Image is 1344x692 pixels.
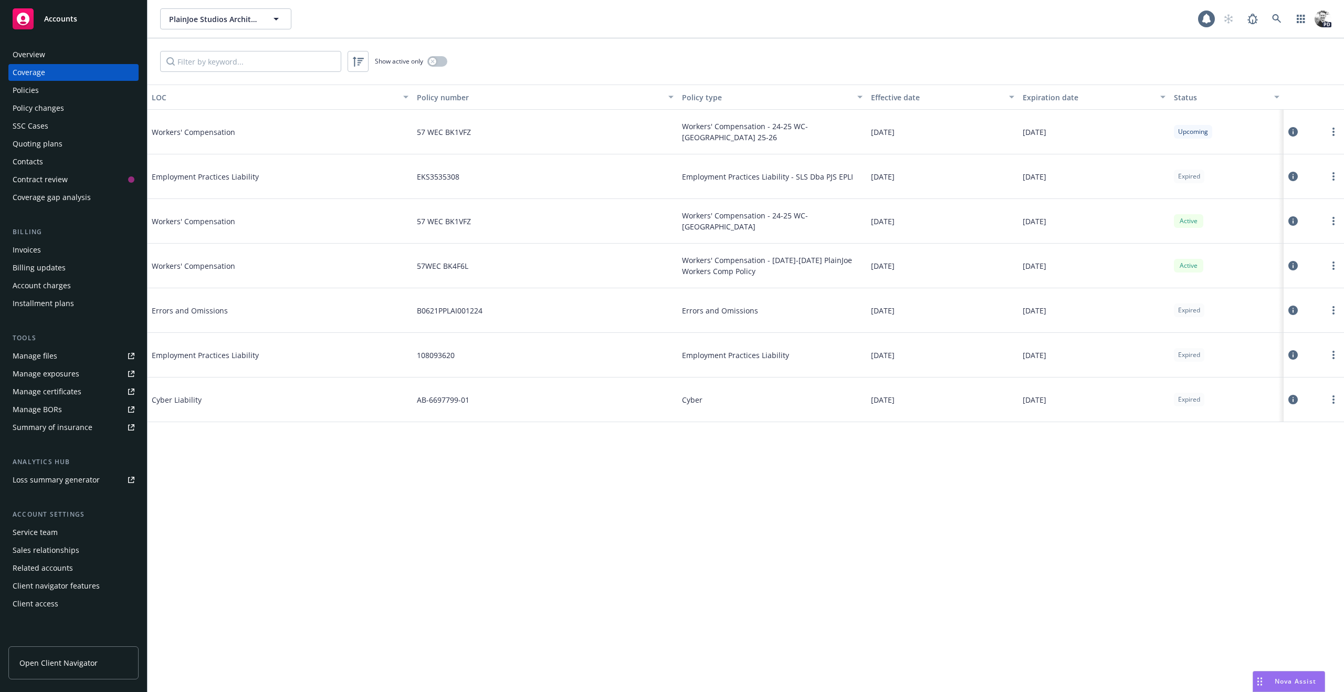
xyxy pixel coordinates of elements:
span: Errors and Omissions [682,305,758,316]
span: Employment Practices Liability [152,350,309,361]
a: Accounts [8,4,139,34]
a: Contract review [8,171,139,188]
span: Active [1178,261,1199,270]
span: 57 WEC BK1VFZ [417,216,471,227]
span: Show active only [375,57,423,66]
div: Policies [13,82,39,99]
a: Quoting plans [8,135,139,152]
button: Policy number [413,85,678,110]
span: Employment Practices Liability - SLS Dba PJS EPLI [682,171,853,182]
div: Service team [13,524,58,541]
a: Account charges [8,277,139,294]
a: Sales relationships [8,542,139,559]
div: Contacts [13,153,43,170]
span: [DATE] [1023,350,1046,361]
div: Manage exposures [13,365,79,382]
span: [DATE] [871,216,895,227]
div: Manage files [13,348,57,364]
a: Client navigator features [8,578,139,594]
span: AB-6697799-01 [417,394,469,405]
span: Expired [1178,350,1200,360]
a: Start snowing [1218,8,1239,29]
a: Report a Bug [1242,8,1263,29]
button: Status [1170,85,1283,110]
div: Sales relationships [13,542,79,559]
div: Account settings [8,509,139,520]
span: Accounts [44,15,77,23]
div: Coverage gap analysis [13,189,91,206]
span: [DATE] [1023,394,1046,405]
a: Manage BORs [8,401,139,418]
div: SSC Cases [13,118,48,134]
span: PlainJoe Studios Architecture, Inc. [169,14,260,25]
a: Loss summary generator [8,471,139,488]
span: [DATE] [1023,305,1046,316]
a: Switch app [1290,8,1311,29]
span: [DATE] [1023,127,1046,138]
div: LOC [152,92,397,103]
button: Effective date [867,85,1018,110]
a: Related accounts [8,560,139,576]
button: Policy type [678,85,867,110]
span: [DATE] [1023,216,1046,227]
span: [DATE] [871,260,895,271]
span: Workers' Compensation - 24-25 WC- [GEOGRAPHIC_DATA] 25-26 [682,121,863,143]
div: Summary of insurance [13,419,92,436]
a: Search [1266,8,1287,29]
span: Errors and Omissions [152,305,309,316]
div: Client navigator features [13,578,100,594]
span: Workers' Compensation [152,127,309,138]
a: Manage files [8,348,139,364]
div: Contract review [13,171,68,188]
a: more [1327,215,1340,227]
div: Policy changes [13,100,64,117]
span: 108093620 [417,350,455,361]
div: Loss summary generator [13,471,100,488]
span: Upcoming [1178,127,1208,137]
span: Cyber [682,394,702,405]
span: Nova Assist [1275,677,1316,686]
span: Workers' Compensation [152,260,309,271]
div: Policy type [682,92,852,103]
a: Manage exposures [8,365,139,382]
div: Client access [13,595,58,612]
span: [DATE] [871,350,895,361]
span: Cyber Liability [152,394,309,405]
div: Billing [8,227,139,237]
a: more [1327,349,1340,361]
span: Expired [1178,306,1200,315]
div: Billing updates [13,259,66,276]
a: more [1327,125,1340,138]
span: EKS3535308 [417,171,459,182]
div: Account charges [13,277,71,294]
span: Active [1178,216,1199,226]
div: Tools [8,333,139,343]
span: [DATE] [1023,171,1046,182]
span: [DATE] [871,305,895,316]
span: 57WEC BK4F6L [417,260,468,271]
a: more [1327,259,1340,272]
span: Employment Practices Liability [152,171,309,182]
a: more [1327,304,1340,317]
a: Policies [8,82,139,99]
span: 57 WEC BK1VFZ [417,127,471,138]
a: Coverage gap analysis [8,189,139,206]
a: more [1327,393,1340,406]
span: [DATE] [1023,260,1046,271]
button: Expiration date [1018,85,1170,110]
a: Manage certificates [8,383,139,400]
div: Effective date [871,92,1002,103]
span: [DATE] [871,394,895,405]
a: Overview [8,46,139,63]
a: Service team [8,524,139,541]
a: Contacts [8,153,139,170]
a: Billing updates [8,259,139,276]
div: Overview [13,46,45,63]
div: Manage certificates [13,383,81,400]
span: Workers' Compensation - [DATE]-[DATE] PlainJoe Workers Comp Policy [682,255,863,277]
button: LOC [148,85,413,110]
div: Manage BORs [13,401,62,418]
span: Open Client Navigator [19,657,98,668]
span: [DATE] [871,171,895,182]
